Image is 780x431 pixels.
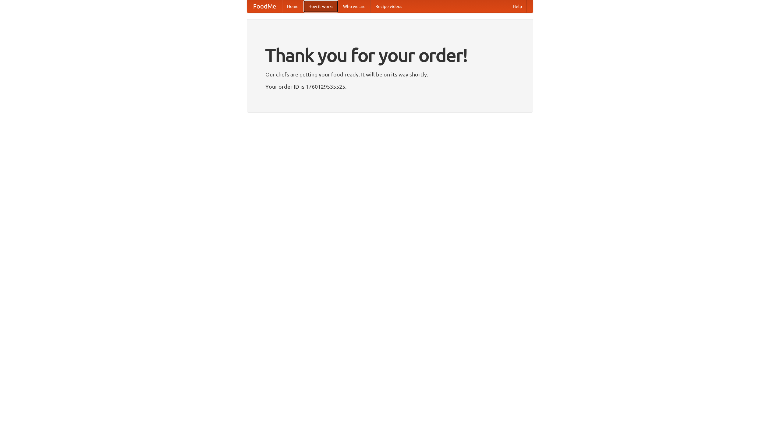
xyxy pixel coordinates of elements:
[338,0,370,12] a: Who we are
[265,70,515,79] p: Our chefs are getting your food ready. It will be on its way shortly.
[303,0,338,12] a: How it works
[370,0,407,12] a: Recipe videos
[265,82,515,91] p: Your order ID is 1760129535525.
[508,0,527,12] a: Help
[265,41,515,70] h1: Thank you for your order!
[282,0,303,12] a: Home
[247,0,282,12] a: FoodMe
